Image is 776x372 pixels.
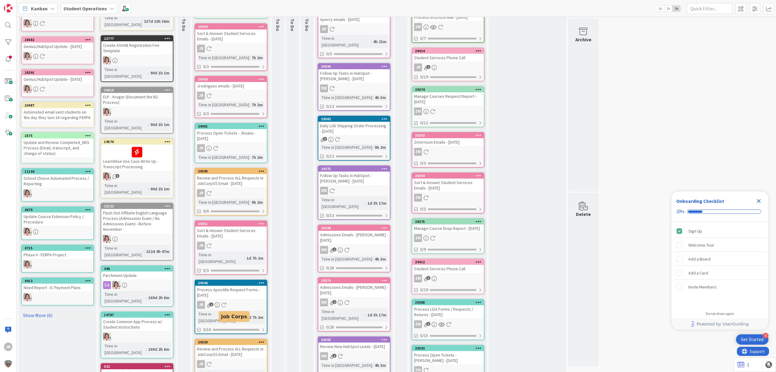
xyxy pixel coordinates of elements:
div: 29404 [198,25,267,29]
span: : [142,18,142,25]
div: 2575 [25,134,93,138]
div: 29395 [195,169,267,174]
div: 29339Review and Process ALL Requests in JobCorpSS Email - [DATE] [195,340,267,358]
div: 29392 [412,346,484,351]
div: Do not show again [706,311,734,316]
div: Time in [GEOGRAPHIC_DATA] [320,256,372,262]
div: Time in [GEOGRAPHIC_DATA] [320,94,372,101]
div: 4715 [25,246,93,250]
div: 28391Genius/HubSpot Update - [DATE] [22,70,93,83]
div: 4013 [25,279,93,283]
div: 29394Sort & Answer Student Services Emails - [DATE] [412,173,484,192]
div: 90d 1h 1m [149,121,171,128]
div: 29375Manage Course Drop Report - [DATE] [412,219,484,232]
div: 446Parchment Update [101,266,173,279]
div: 24019ELP - Kruger (Document the B2 Process) [101,87,173,106]
div: Delete [576,210,591,218]
span: 1x [656,5,664,12]
img: EW [103,172,111,180]
div: 446 [104,267,173,271]
div: 29363 [318,337,390,343]
div: School Choice Automated Process / Reporting [22,174,93,188]
div: 29346 [195,280,267,286]
span: 0/12 [420,120,428,126]
div: Student Services Phone Call [412,54,484,62]
div: Time in [GEOGRAPHIC_DATA] [103,182,148,196]
div: 29403 [198,77,267,81]
div: Sort & Answer Student Services Emails - [DATE] [195,227,267,240]
div: 24019 [104,88,173,92]
span: 0/19 [420,287,428,293]
img: avatar [4,360,12,368]
div: JR [195,360,267,368]
div: EW [22,19,93,27]
div: 532 [101,364,173,369]
div: Add a Board [688,255,711,263]
span: : [148,186,149,192]
div: 28682 [25,38,93,42]
div: Time in [GEOGRAPHIC_DATA] [103,15,142,28]
div: Welcome Tour is incomplete. [674,238,766,252]
div: 29374Manage Courses Request Report - [DATE] [412,87,484,106]
div: 23122 [101,203,173,209]
div: 20% [676,209,684,214]
div: 19570LearnWise Use Case Write Up - Transcript Processing [101,139,173,171]
div: Time in [GEOGRAPHIC_DATA] [320,196,365,210]
div: 1d 3h 17m [366,200,388,206]
div: 4h 3m [373,256,387,262]
div: EW [101,172,173,180]
div: 4679Update Course Extension Policy / Procedure [22,207,93,226]
div: JR [195,92,267,100]
div: 4679 [22,207,93,213]
div: Sort & Answer Student Services Emails - [DATE] [412,179,484,192]
div: 4h 21m [372,38,388,45]
div: Time in [GEOGRAPHIC_DATA] [197,251,244,265]
div: 29414 [415,49,484,53]
div: Create ASVAB Registration Fee Template [101,41,173,55]
a: Show More (6) [21,310,94,320]
span: Kanban [31,5,48,12]
div: Archive [575,36,591,43]
div: Zmorrison Emails - [DATE] [412,138,484,146]
span: 0/3 [203,63,209,70]
a: Powered by UserGuiding [674,319,765,329]
div: Time in [GEOGRAPHIC_DATA] [103,66,148,80]
div: Daily LAD Shipping Order Processing - [DATE] [318,122,390,135]
div: Checklist Container [671,191,768,329]
div: 11194 [22,169,93,174]
div: 29399 [318,64,390,69]
div: 29346Process Apostille Request Forms - [DATE] [195,280,267,299]
div: 2575 [22,133,93,138]
div: JR [195,189,267,197]
div: 7h 2m [250,101,264,108]
span: : [249,101,250,108]
div: Automated email sent students on the day they turn 18 regarding FERPA [22,108,93,121]
div: 4013Need Report - IC Payment Plans [22,278,93,292]
div: Aperry emails - [DATE] [318,15,390,23]
div: Time in [GEOGRAPHIC_DATA] [103,118,148,131]
div: 11194 [25,169,93,174]
img: EW [24,228,32,236]
div: EW [101,281,173,289]
div: 446 [101,266,173,271]
div: 29388Process LOA Forms / Requests / Returns - [DATE] [412,300,484,319]
div: Genius/HubSpot Update - [DATE] [22,75,93,83]
span: 0/7 [420,35,426,42]
div: JR [195,301,267,309]
span: 3x [672,5,681,12]
div: 29403Jrodriguez emails - [DATE] [195,77,267,90]
div: 29274 [318,278,390,283]
div: 29412 [415,260,484,264]
div: Manage Courses Request Report - [DATE] [412,92,484,106]
div: 4715 [22,245,93,251]
img: EW [24,52,32,60]
div: 4013 [22,278,93,284]
div: JR [414,63,422,71]
div: JR [197,45,205,53]
div: Update and Review Completed_NDS Process (Email, transcript, and change of status) [22,138,93,157]
div: Flush Out Affiliate English Language Process (Admissions Exam / No Admissions Exam) - Before Nove... [101,209,173,233]
div: JR [195,144,267,152]
div: Follow Up Tasks in HubSpot - [PERSON_NAME] - [DATE] [318,172,390,185]
span: Support [13,1,28,8]
div: EW [22,85,93,93]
